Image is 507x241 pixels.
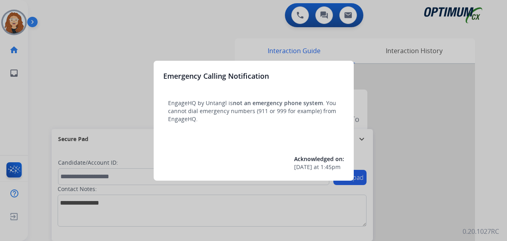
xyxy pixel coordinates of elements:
[163,70,269,82] h3: Emergency Calling Notification
[321,163,341,171] span: 1:45pm
[294,155,344,163] span: Acknowledged on:
[463,227,499,236] p: 0.20.1027RC
[233,99,323,107] span: not an emergency phone system
[294,163,312,171] span: [DATE]
[168,99,339,123] p: EngageHQ by Untangl is . You cannot dial emergency numbers (911 or 999 for example) from EngageHQ.
[294,163,344,171] div: at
